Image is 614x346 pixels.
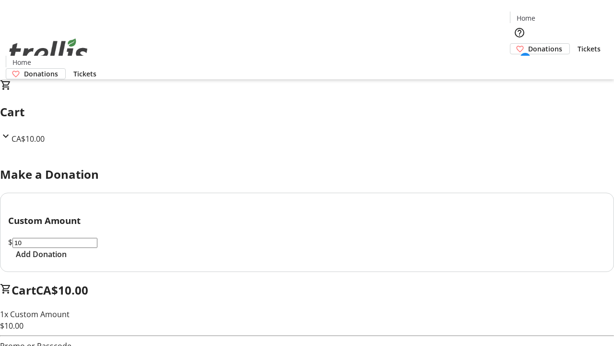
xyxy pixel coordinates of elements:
[73,69,96,79] span: Tickets
[12,134,45,144] span: CA$10.00
[12,57,31,67] span: Home
[36,282,88,298] span: CA$10.00
[6,68,66,79] a: Donations
[66,69,104,79] a: Tickets
[510,13,541,23] a: Home
[16,248,67,260] span: Add Donation
[8,214,606,227] h3: Custom Amount
[528,44,562,54] span: Donations
[12,238,97,248] input: Donation Amount
[510,23,529,42] button: Help
[510,54,529,74] button: Cart
[8,237,12,247] span: $
[6,57,37,67] a: Home
[24,69,58,79] span: Donations
[517,13,535,23] span: Home
[6,28,91,76] img: Orient E2E Organization p3gWjBckj6's Logo
[578,44,601,54] span: Tickets
[570,44,608,54] a: Tickets
[510,43,570,54] a: Donations
[8,248,74,260] button: Add Donation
